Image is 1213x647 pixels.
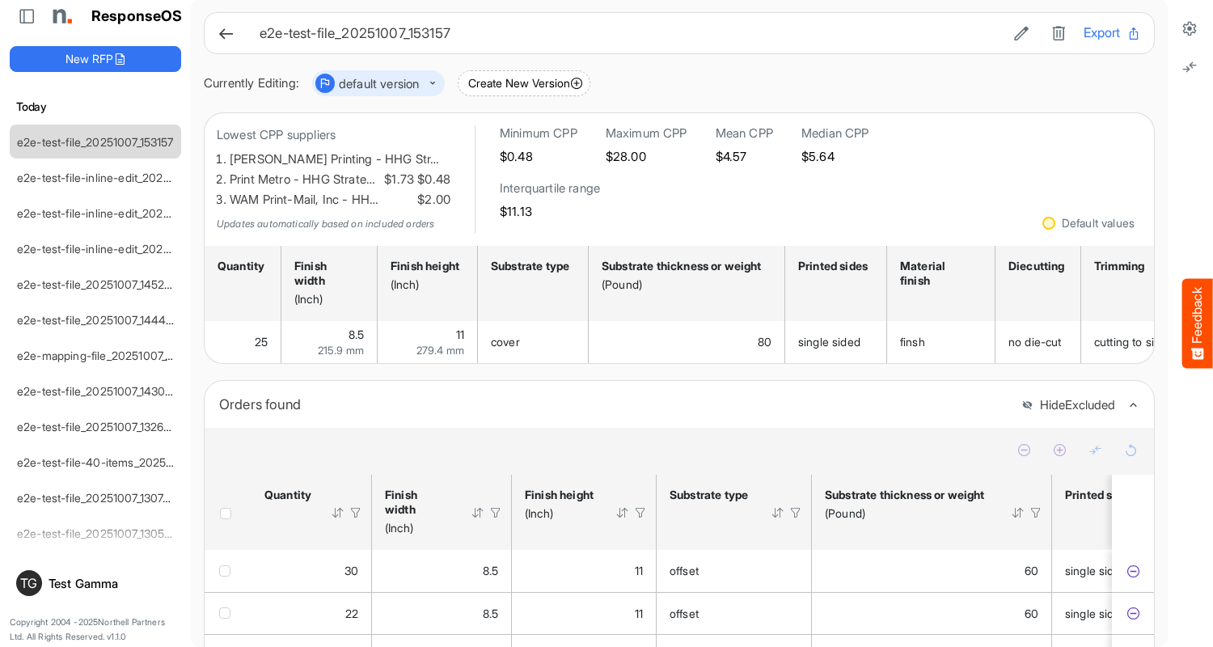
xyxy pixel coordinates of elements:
[281,321,378,363] td: 8.5 is template cell Column Header httpsnorthellcomontologiesmapping-rulesmeasurementhasfinishsiz...
[264,488,310,502] div: Quantity
[1125,606,1141,622] button: Exclude
[217,218,434,230] em: Updates automatically based on included orders
[349,505,363,520] div: Filter Icon
[1084,23,1141,44] button: Export
[255,335,268,349] span: 25
[491,259,570,273] div: Substrate type
[218,259,263,273] div: Quantity
[20,577,37,590] span: TG
[17,349,199,362] a: e2e-mapping-file_20251007_133137
[1009,23,1033,44] button: Edit
[887,321,995,363] td: finsh is template cell Column Header httpsnorthellcomontologiesmapping-rulesmanufacturinghassubst...
[1112,592,1157,634] td: fd72eccd-54f9-452b-aa94-9208921166d1 is template cell Column Header
[344,564,358,577] span: 30
[1062,218,1135,229] div: Default values
[491,335,520,349] span: cover
[381,170,414,190] span: $1.73
[219,393,1009,416] div: Orders found
[657,592,812,634] td: offset is template cell Column Header httpsnorthellcomontologiesmapping-rulesmaterialhassubstrate...
[785,321,887,363] td: single sided is template cell Column Header httpsnorthellcomontologiesmapping-rulesmanufacturingh...
[205,475,251,550] th: Header checkbox
[416,344,464,357] span: 279.4 mm
[372,592,512,634] td: 8.5 is template cell Column Header httpsnorthellcomontologiesmapping-rulesmeasurementhasfinishsiz...
[512,592,657,634] td: 11 is template cell Column Header httpsnorthellcomontologiesmapping-rulesmeasurementhasfinishsize...
[385,521,450,535] div: (Inch)
[657,550,812,592] td: offset is template cell Column Header httpsnorthellcomontologiesmapping-rulesmaterialhassubstrate...
[17,384,179,398] a: e2e-test-file_20251007_143038
[205,550,251,592] td: checkbox
[995,321,1081,363] td: no die-cut is template cell Column Header httpsnorthellcomontologiesmapping-rulesmanufacturinghas...
[788,505,803,520] div: Filter Icon
[801,150,869,163] h5: $5.64
[1125,563,1141,579] button: Exclude
[251,592,372,634] td: 22 is template cell Column Header httpsnorthellcomontologiesmapping-rulesorderhasquantity
[801,125,869,142] h6: Median CPP
[798,259,869,273] div: Printed sides
[716,150,773,163] h5: $4.57
[798,335,860,349] span: single sided
[217,125,450,146] p: Lowest CPP suppliers
[391,259,459,273] div: Finish height
[483,564,498,577] span: 8.5
[10,46,181,72] button: New RFP
[204,74,299,94] div: Currently Editing:
[1021,399,1115,412] button: HideExcluded
[812,592,1052,634] td: 60 is template cell Column Header httpsnorthellcomontologiesmapping-rulesmaterialhasmaterialthick...
[478,321,589,363] td: cover is template cell Column Header httpsnorthellcomontologiesmapping-rulesmaterialhassubstratem...
[17,420,177,433] a: e2e-test-file_20251007_132655
[17,313,180,327] a: e2e-test-file_20251007_144407
[1065,564,1127,577] span: single sided
[670,488,750,502] div: Substrate type
[483,607,498,620] span: 8.5
[17,277,178,291] a: e2e-test-file_20251007_145239
[349,328,364,341] span: 8.5
[17,171,231,184] a: e2e-test-file-inline-edit_20251007_151626
[1081,321,1188,363] td: cutting to size is template cell Column Header httpsnorthellcomontologiesmapping-rulesmanufacturi...
[17,491,177,505] a: e2e-test-file_20251007_130749
[1046,23,1071,44] button: Delete
[500,125,577,142] h6: Minimum CPP
[17,135,174,149] a: e2e-test-file_20251007_153157
[10,615,181,644] p: Copyright 2004 - 2025 Northell Partners Ltd. All Rights Reserved. v 1.1.0
[205,321,281,363] td: 25 is template cell Column Header httpsnorthellcomontologiesmapping-rulesorderhasquantity
[458,70,590,96] button: Create New Version
[1112,550,1157,592] td: e398c8c4-73a1-49a4-8dc4-5e3d4e27171d is template cell Column Header
[456,328,464,341] span: 11
[825,488,990,502] div: Substrate thickness or weight
[812,550,1052,592] td: 60 is template cell Column Header httpsnorthellcomontologiesmapping-rulesmaterialhasmaterialthick...
[606,150,687,163] h5: $28.00
[602,277,767,292] div: (Pound)
[414,170,450,190] span: $0.48
[606,125,687,142] h6: Maximum CPP
[414,190,450,210] span: $2.00
[500,205,600,218] h5: $11.13
[488,505,503,520] div: Filter Icon
[1025,564,1038,577] span: 60
[230,190,450,210] li: WAM Print-Mail, Inc - HH…
[17,206,235,220] a: e2e-test-file-inline-edit_20251007_150855
[205,592,251,634] td: checkbox
[716,125,773,142] h6: Mean CPP
[378,321,478,363] td: 11 is template cell Column Header httpsnorthellcomontologiesmapping-rulesmeasurementhasfinishsize...
[1008,259,1063,273] div: Diecutting
[49,577,175,590] div: Test Gamma
[1094,335,1166,349] span: cutting to size
[17,242,235,256] a: e2e-test-file-inline-edit_20251007_150549
[1182,279,1213,369] button: Feedback
[633,505,648,520] div: Filter Icon
[391,277,459,292] div: (Inch)
[294,292,359,307] div: (Inch)
[1008,335,1062,349] span: no die-cut
[900,335,925,349] span: finsh
[230,170,450,190] li: Print Metro - HHG Strate…
[525,506,594,521] div: (Inch)
[589,321,785,363] td: 80 is template cell Column Header httpsnorthellcomontologiesmapping-rulesmaterialhasmaterialthick...
[512,550,657,592] td: 11 is template cell Column Header httpsnorthellcomontologiesmapping-rulesmeasurementhasfinishsize...
[372,550,512,592] td: 8.5 is template cell Column Header httpsnorthellcomontologiesmapping-rulesmeasurementhasfinishsiz...
[385,488,450,517] div: Finish width
[1065,607,1127,620] span: single sided
[17,455,228,469] a: e2e-test-file-40-items_20251007_131038
[345,607,358,620] span: 22
[900,259,977,288] div: Material finish
[10,98,181,116] h6: Today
